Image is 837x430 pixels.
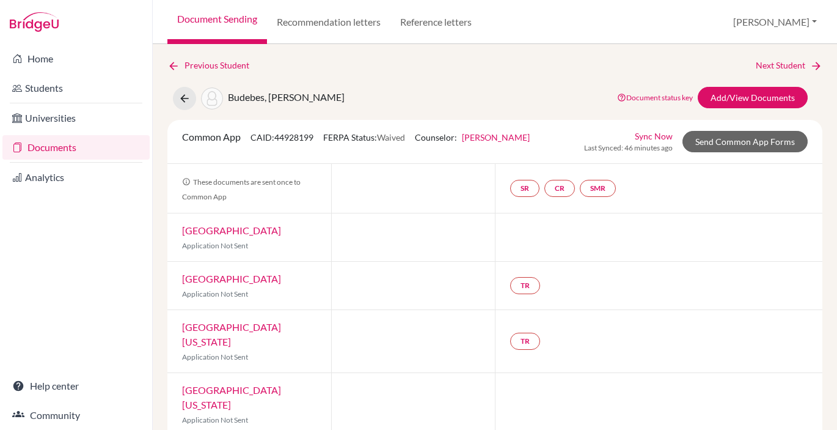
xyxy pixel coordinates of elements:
[544,180,575,197] a: CR
[584,143,673,154] span: Last Synced: 46 minutes ago
[2,165,150,190] a: Analytics
[182,321,281,347] a: [GEOGRAPHIC_DATA][US_STATE]
[728,10,822,34] button: [PERSON_NAME]
[323,132,405,143] span: FERPA Status:
[2,403,150,428] a: Community
[617,93,693,102] a: Document status key
[510,277,540,294] a: TR
[756,59,822,72] a: Next Student
[182,273,281,284] a: [GEOGRAPHIC_DATA]
[182,384,281,410] a: [GEOGRAPHIC_DATA][US_STATE]
[182,224,281,236] a: [GEOGRAPHIC_DATA]
[698,87,808,108] a: Add/View Documents
[228,91,345,103] span: Budebes, [PERSON_NAME]
[580,180,616,197] a: SMR
[182,177,301,201] span: These documents are sent once to Common App
[182,131,241,143] span: Common App
[250,132,313,143] span: CAID: 44928199
[182,352,248,361] span: Application Not Sent
[182,415,248,424] span: Application Not Sent
[682,131,808,152] a: Send Common App Forms
[377,132,405,143] span: Waived
[10,12,59,32] img: Bridge-U
[635,130,673,143] a: Sync Now
[2,374,150,398] a: Help center
[462,132,530,143] a: [PERSON_NAME]
[2,106,150,130] a: Universities
[510,180,539,197] a: SR
[167,59,259,72] a: Previous Student
[510,333,540,350] a: TR
[415,132,530,143] span: Counselor:
[182,241,248,250] span: Application Not Sent
[182,289,248,298] span: Application Not Sent
[2,46,150,71] a: Home
[2,135,150,160] a: Documents
[2,76,150,100] a: Students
